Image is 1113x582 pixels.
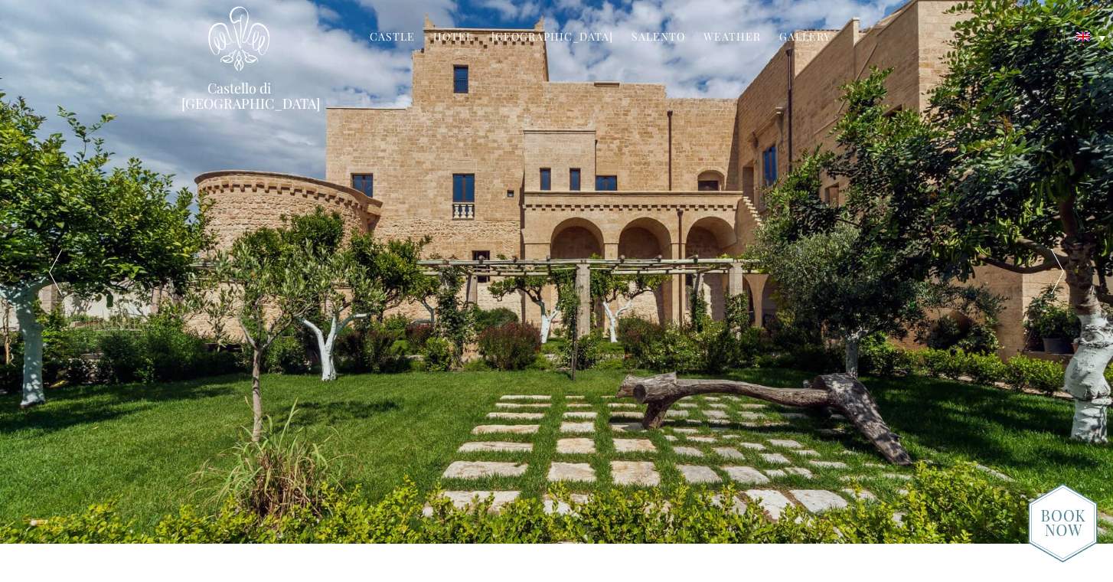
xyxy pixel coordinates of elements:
[181,80,296,111] a: Castello di [GEOGRAPHIC_DATA]
[1076,32,1090,41] img: English
[1028,483,1098,563] img: new-booknow.png
[779,29,831,47] a: Gallery
[433,29,473,47] a: Hotel
[491,29,613,47] a: [GEOGRAPHIC_DATA]
[370,29,415,47] a: Castle
[208,6,269,71] img: Castello di Ugento
[632,29,685,47] a: Salento
[703,29,761,47] a: Weather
